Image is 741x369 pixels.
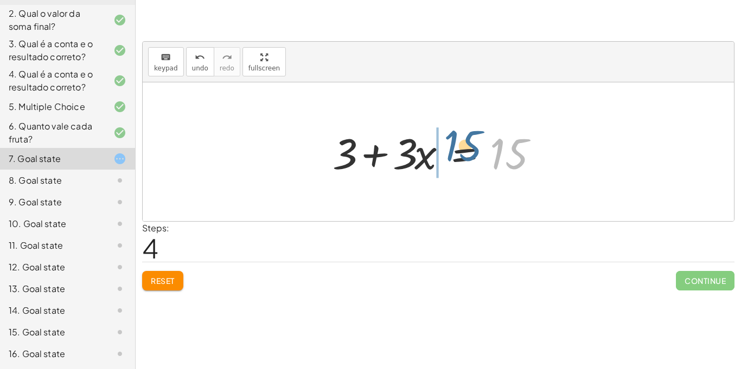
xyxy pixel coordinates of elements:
[151,276,175,286] span: Reset
[142,271,183,290] button: Reset
[9,37,96,63] div: 3. Qual é a conta e o resultado correto?
[161,51,171,64] i: keyboard
[9,326,96,339] div: 15. Goal state
[148,47,184,76] button: keyboardkeypad
[186,47,214,76] button: undoundo
[242,47,286,76] button: fullscreen
[113,239,126,252] i: Task not started.
[9,7,96,33] div: 2. Qual o valor da soma final?
[9,196,96,209] div: 9. Goal state
[142,231,158,264] span: 4
[113,261,126,274] i: Task not started.
[9,282,96,295] div: 13. Goal state
[9,304,96,317] div: 14. Goal state
[113,126,126,139] i: Task finished and correct.
[195,51,205,64] i: undo
[192,64,208,72] span: undo
[113,326,126,339] i: Task not started.
[9,217,96,230] div: 10. Goal state
[113,100,126,113] i: Task finished and correct.
[9,347,96,360] div: 16. Goal state
[113,152,126,165] i: Task started.
[222,51,232,64] i: redo
[113,282,126,295] i: Task not started.
[113,196,126,209] i: Task not started.
[9,239,96,252] div: 11. Goal state
[154,64,178,72] span: keypad
[9,174,96,187] div: 8. Goal state
[214,47,240,76] button: redoredo
[9,152,96,165] div: 7. Goal state
[113,174,126,187] i: Task not started.
[9,100,96,113] div: 5. Multiple Choice
[113,44,126,57] i: Task finished and correct.
[248,64,280,72] span: fullscreen
[113,14,126,27] i: Task finished and correct.
[220,64,234,72] span: redo
[113,74,126,87] i: Task finished and correct.
[9,120,96,146] div: 6. Quanto vale cada fruta?
[9,68,96,94] div: 4. Qual é a conta e o resultado correto?
[142,222,169,234] label: Steps:
[113,217,126,230] i: Task not started.
[9,261,96,274] div: 12. Goal state
[113,347,126,360] i: Task not started.
[113,304,126,317] i: Task not started.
